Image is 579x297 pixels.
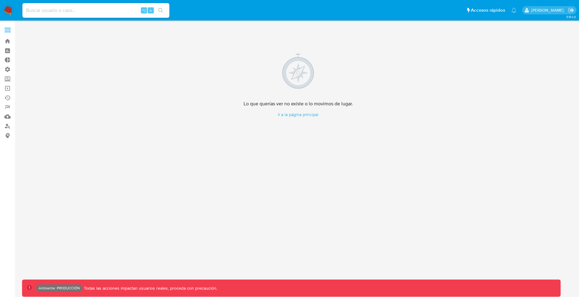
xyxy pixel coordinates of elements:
a: Salir [568,7,574,13]
p: Ambiente: PRODUCCIÓN [39,287,80,289]
p: david.garay@mercadolibre.com.co [531,7,566,13]
a: Ir a la página principal [244,112,353,118]
span: Accesos rápidos [471,7,505,13]
h4: Lo que querías ver no existe o lo movimos de lugar. [244,101,353,107]
span: s [150,7,152,13]
a: Notificaciones [511,8,517,13]
span: ⌥ [142,7,146,13]
button: search-icon [154,6,167,15]
p: Todas las acciones impactan usuarios reales, proceda con precaución. [82,285,217,291]
input: Buscar usuario o caso... [22,6,169,14]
